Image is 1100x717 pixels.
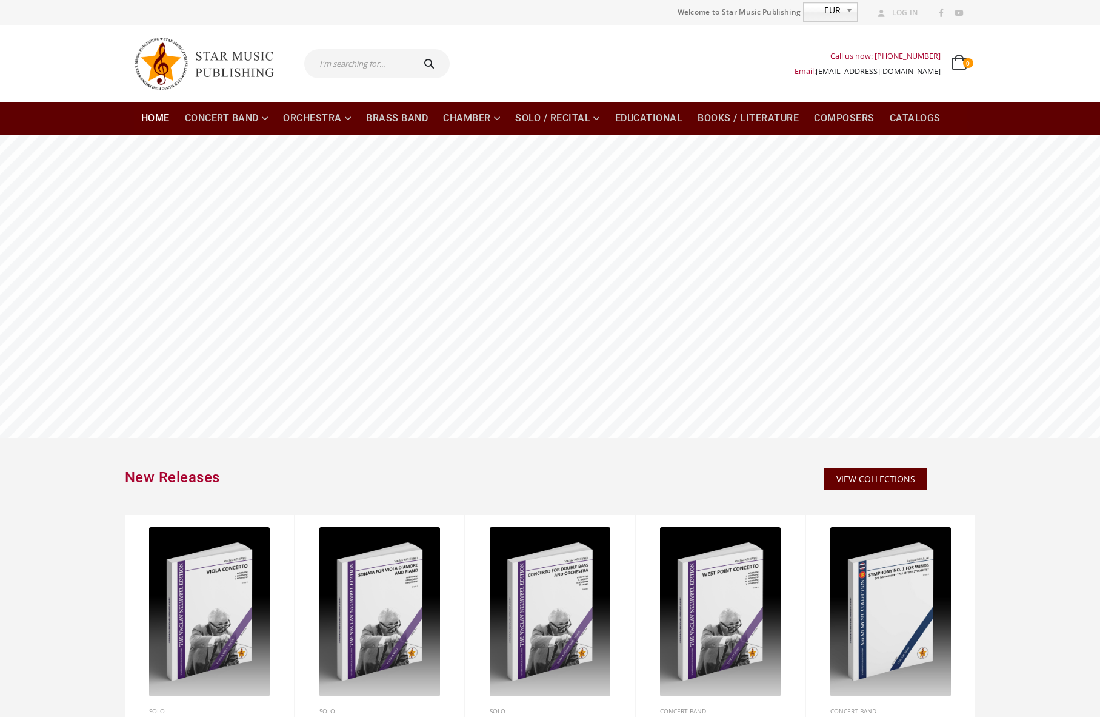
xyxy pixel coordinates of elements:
input: I'm searching for... [304,49,412,78]
a: Solo [490,707,505,715]
a: Solo [149,707,165,715]
a: Orchestra [276,102,358,135]
a: VIEW COLLECTIONS [824,468,927,490]
span: EUR [804,3,841,18]
a: Chamber [436,102,507,135]
a: Youtube [951,5,967,21]
a: Books / Literature [690,102,806,135]
a: Facebook [933,5,949,21]
a: Concert Band [830,707,876,715]
span: 0 [963,58,973,68]
a: Log In [873,5,918,21]
a: [EMAIL_ADDRESS][DOMAIN_NAME] [816,66,941,76]
a: Solo / Recital [508,102,607,135]
a: Composers [807,102,882,135]
a: Catalogs [882,102,948,135]
img: Star Music Publishing [134,32,285,96]
span: VIEW COLLECTIONS [836,473,915,485]
div: Call us now: [PHONE_NUMBER] [795,49,941,64]
a: Concert Band [178,102,276,135]
a: Educational [608,102,690,135]
a: Solo [319,707,335,715]
a: Concert Band [660,707,706,715]
span: Welcome to Star Music Publishing [678,3,801,21]
button: Search [412,49,450,78]
a: Brass Band [359,102,435,135]
a: Home [134,102,177,135]
div: Email: [795,64,941,79]
h2: New Releases [125,468,759,486]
